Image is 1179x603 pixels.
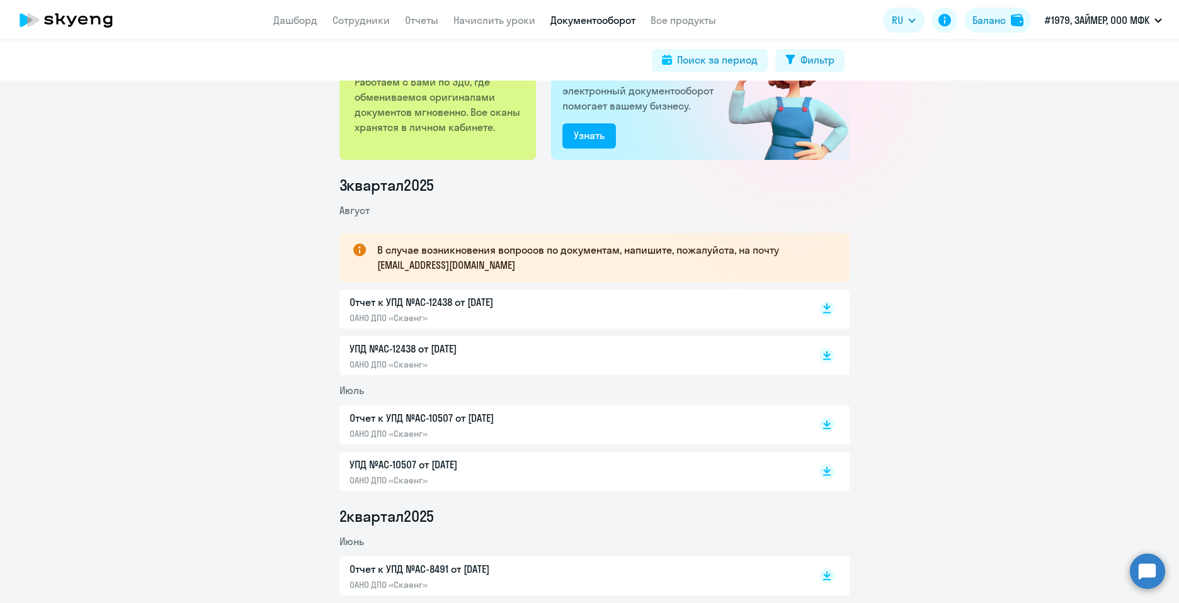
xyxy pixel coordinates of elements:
[1045,13,1149,28] p: #1979, ЗАЙМЕР, ООО МФК
[892,13,903,28] span: RU
[350,579,614,590] p: ОАНО ДПО «Скаенг»
[965,8,1031,33] button: Балансbalance
[350,312,614,324] p: ОАНО ДПО «Скаенг»
[1011,14,1023,26] img: balance
[350,295,614,310] p: Отчет к УПД №AC-12438 от [DATE]
[350,561,614,577] p: Отчет к УПД №AC-8491 от [DATE]
[355,74,523,135] p: Работаем с Вами по ЭДО, где обмениваемся оригиналами документов мгновенно. Все сканы хранятся в л...
[405,14,438,26] a: Отчеты
[350,457,614,472] p: УПД №AC-10507 от [DATE]
[350,341,793,370] a: УПД №AC-12438 от [DATE]ОАНО ДПО «Скаенг»
[339,535,364,548] span: Июнь
[273,14,317,26] a: Дашборд
[350,475,614,486] p: ОАНО ДПО «Скаенг»
[350,359,614,370] p: ОАНО ДПО «Скаенг»
[574,128,605,143] div: Узнать
[775,49,845,72] button: Фильтр
[651,14,716,26] a: Все продукты
[1039,5,1168,35] button: #1979, ЗАЙМЕР, ООО МФК
[339,204,370,217] span: Август
[377,242,827,273] p: В случае возникновения вопросов по документам, напишите, пожалуйста, на почту [EMAIL_ADDRESS][DOM...
[708,17,850,160] img: connected
[350,410,793,439] a: Отчет к УПД №AC-10507 от [DATE]ОАНО ДПО «Скаенг»
[350,561,793,590] a: Отчет к УПД №AC-8491 от [DATE]ОАНО ДПО «Скаенг»
[562,123,616,149] button: Узнать
[339,506,850,526] li: 2 квартал 2025
[453,14,535,26] a: Начислить уроки
[652,49,768,72] button: Поиск за период
[350,341,614,356] p: УПД №AC-12438 от [DATE]
[350,457,793,486] a: УПД №AC-10507 от [DATE]ОАНО ДПО «Скаенг»
[562,68,719,113] p: Рассказываем, как электронный документооборот помогает вашему бизнесу.
[677,52,758,67] div: Поиск за период
[550,14,635,26] a: Документооборот
[350,295,793,324] a: Отчет к УПД №AC-12438 от [DATE]ОАНО ДПО «Скаенг»
[800,52,834,67] div: Фильтр
[350,410,614,425] p: Отчет к УПД №AC-10507 от [DATE]
[883,8,925,33] button: RU
[339,384,364,397] span: Июль
[339,175,850,195] li: 3 квартал 2025
[350,428,614,439] p: ОАНО ДПО «Скаенг»
[972,13,1006,28] div: Баланс
[333,14,390,26] a: Сотрудники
